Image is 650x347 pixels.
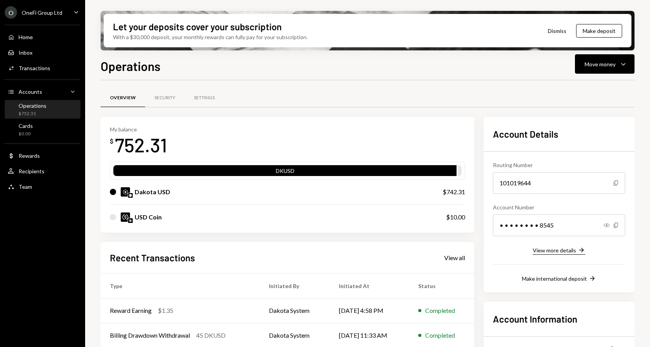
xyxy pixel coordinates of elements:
[425,331,455,340] div: Completed
[493,312,625,325] h2: Account Information
[19,123,33,129] div: Cards
[443,187,465,197] div: $742.31
[110,137,113,145] div: $
[493,161,625,169] div: Routing Number
[5,85,80,98] a: Accounts
[19,168,44,174] div: Recipients
[121,187,130,197] img: DKUSD
[110,306,152,315] div: Reward Earning
[158,306,173,315] div: $1.35
[330,273,409,298] th: Initiated At
[493,203,625,211] div: Account Number
[330,298,409,323] td: [DATE] 4:58 PM
[128,218,133,223] img: solana-mainnet
[110,331,190,340] div: Billing Drawdown Withdrawal
[194,95,215,101] div: Settings
[113,167,457,178] div: DKUSD
[444,253,465,262] a: View all
[5,180,80,193] a: Team
[19,152,40,159] div: Rewards
[19,131,33,137] div: $0.00
[5,61,80,75] a: Transactions
[113,20,282,33] div: Let your deposits cover your subscription
[522,274,596,283] button: Make international deposit
[5,30,80,44] a: Home
[19,49,32,56] div: Inbox
[19,65,50,71] div: Transactions
[145,88,185,108] a: Security
[110,126,167,133] div: My balance
[135,187,170,197] div: Dakota USD
[135,212,162,222] div: USD Coin
[196,331,226,340] div: 45 DKUSD
[19,88,42,95] div: Accounts
[493,128,625,140] h2: Account Details
[533,247,576,254] div: View more details
[101,58,161,74] h1: Operations
[115,133,167,157] div: 752.31
[493,172,625,194] div: 101019644
[538,22,576,40] button: Dismiss
[260,273,330,298] th: Initiated By
[5,120,80,139] a: Cards$0.00
[260,298,330,323] td: Dakota System
[446,212,465,222] div: $10.00
[409,273,474,298] th: Status
[576,24,622,38] button: Make deposit
[110,251,195,264] h2: Recent Transactions
[121,212,130,222] img: USDC
[19,110,46,117] div: $752.31
[5,164,80,178] a: Recipients
[113,33,308,41] div: With a $30,000 deposit, your monthly rewards can fully pay for your subscription.
[5,148,80,162] a: Rewards
[425,306,455,315] div: Completed
[5,45,80,59] a: Inbox
[533,246,585,255] button: View more details
[19,183,32,190] div: Team
[22,9,62,16] div: OneFi Group Ltd
[493,214,625,236] div: • • • • • • • • 8545
[585,60,616,68] div: Move money
[575,54,635,74] button: Move money
[154,95,175,101] div: Security
[522,275,587,282] div: Make international deposit
[110,95,136,101] div: Overview
[19,102,46,109] div: Operations
[444,254,465,262] div: View all
[128,193,133,198] img: base-mainnet
[5,6,17,19] div: O
[185,88,224,108] a: Settings
[101,273,260,298] th: Type
[5,100,80,119] a: Operations$752.31
[101,88,145,108] a: Overview
[19,34,33,40] div: Home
